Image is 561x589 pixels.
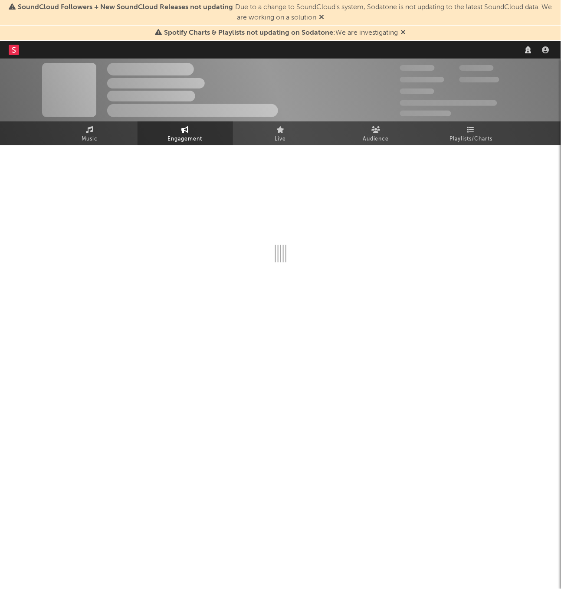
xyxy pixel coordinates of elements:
span: 300,000 [400,65,435,71]
a: Music [42,121,138,145]
span: Dismiss [319,14,324,21]
span: Spotify Charts & Playlists not updating on Sodatone [164,29,333,36]
span: Audience [363,134,389,144]
span: 100,000 [400,88,434,94]
span: 50,000,000 Monthly Listeners [400,100,497,106]
span: Live [275,134,286,144]
span: 50,000,000 [400,77,444,82]
span: : We are investigating [164,29,398,36]
span: Engagement [168,134,203,144]
span: : Due to a change to SoundCloud's system, Sodatone is not updating to the latest SoundCloud data.... [18,4,552,21]
span: Music [82,134,98,144]
a: Playlists/Charts [424,121,519,145]
span: SoundCloud Followers + New SoundCloud Releases not updating [18,4,233,11]
a: Live [233,121,328,145]
span: Playlists/Charts [450,134,493,144]
span: 100,000 [459,65,494,71]
a: Engagement [138,121,233,145]
span: Jump Score: 85.0 [400,111,451,116]
span: Dismiss [401,29,406,36]
a: Audience [328,121,424,145]
span: 1,000,000 [459,77,499,82]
